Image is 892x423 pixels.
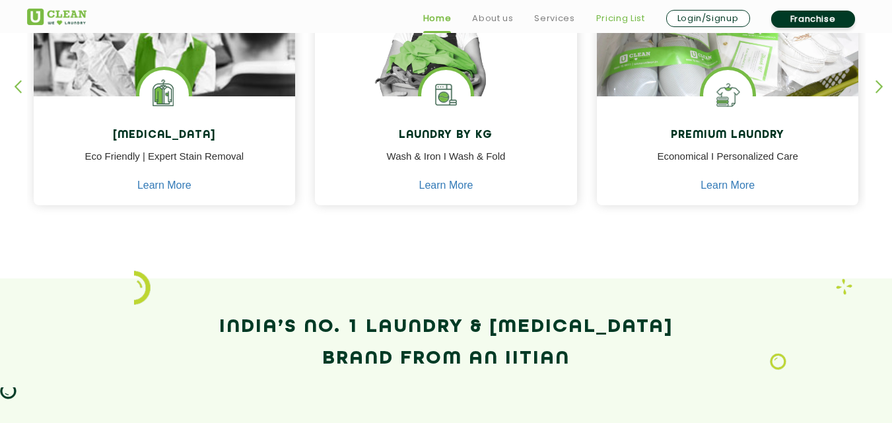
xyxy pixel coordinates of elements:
[325,129,567,142] h4: Laundry by Kg
[134,271,151,305] img: icon_2.png
[701,179,755,191] a: Learn More
[421,70,471,119] img: laundry washing machine
[771,11,855,28] a: Franchise
[607,129,849,142] h4: Premium Laundry
[596,11,645,26] a: Pricing List
[44,129,286,142] h4: [MEDICAL_DATA]
[27,9,86,25] img: UClean Laundry and Dry Cleaning
[666,10,750,27] a: Login/Signup
[137,179,191,191] a: Learn More
[472,11,513,26] a: About us
[139,70,189,119] img: Laundry Services near me
[703,70,753,119] img: Shoes Cleaning
[770,353,786,370] img: Laundry
[27,311,866,375] h2: India’s No. 1 Laundry & [MEDICAL_DATA] Brand from an IITian
[423,11,452,26] a: Home
[836,278,852,295] img: Laundry wash and iron
[534,11,574,26] a: Services
[325,149,567,179] p: Wash & Iron I Wash & Fold
[44,149,286,179] p: Eco Friendly | Expert Stain Removal
[419,179,473,191] a: Learn More
[607,149,849,179] p: Economical I Personalized Care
